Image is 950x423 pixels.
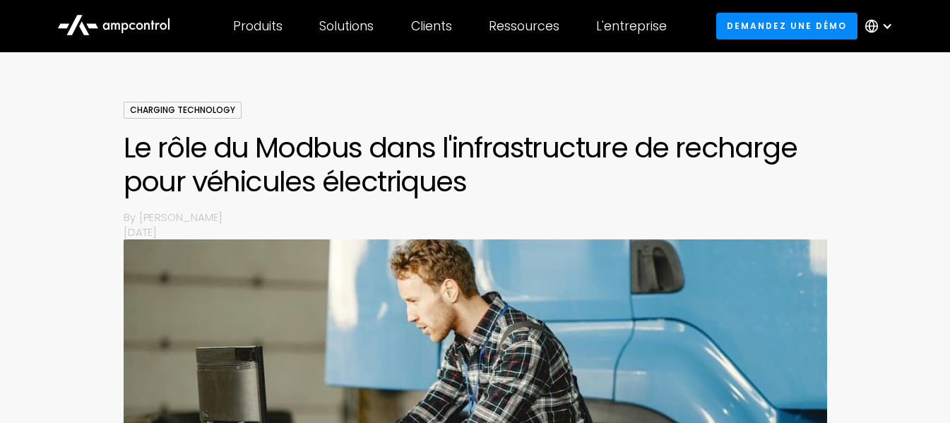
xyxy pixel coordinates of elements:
[716,13,858,39] a: Demandez une démo
[233,18,283,34] div: Produits
[411,18,452,34] div: Clients
[124,225,827,239] p: [DATE]
[319,18,374,34] div: Solutions
[489,18,559,34] div: Ressources
[124,102,242,119] div: Charging Technology
[596,18,667,34] div: L'entreprise
[139,210,827,225] p: [PERSON_NAME]
[124,210,139,225] p: By
[124,131,827,198] h1: Le rôle du Modbus dans l'infrastructure de recharge pour véhicules électriques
